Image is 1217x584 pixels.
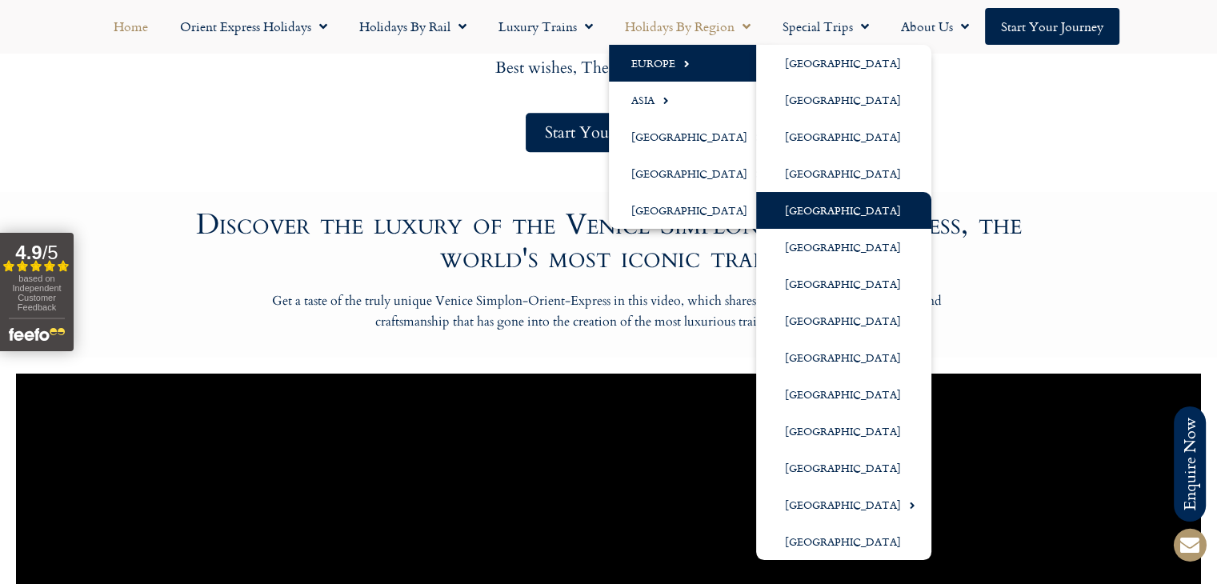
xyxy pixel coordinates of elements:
a: [GEOGRAPHIC_DATA] [756,486,931,523]
a: About Us [885,8,985,45]
a: Holidays by Rail [343,8,482,45]
span: Best wishes, The Planet Rail team [495,57,723,78]
span: Start Your Journey [545,122,672,142]
a: [GEOGRAPHIC_DATA] [756,118,931,155]
a: [GEOGRAPHIC_DATA] [756,155,931,192]
a: [GEOGRAPHIC_DATA] [756,192,931,229]
p: Get a taste of the truly unique Venice Simplon-Orient-Express in this video, which shares some of... [253,291,961,332]
a: [GEOGRAPHIC_DATA] [756,413,931,450]
a: Luxury Trains [482,8,609,45]
a: Home [98,8,164,45]
a: Start your Journey [985,8,1119,45]
h2: Discover the luxury of the Venice Simplon Orient Express, the world's most iconic train [169,208,1049,275]
a: Special Trips [767,8,885,45]
a: [GEOGRAPHIC_DATA] [756,45,931,82]
a: Start Your Journey [526,113,691,152]
a: [GEOGRAPHIC_DATA] [609,155,778,192]
a: [GEOGRAPHIC_DATA] [756,376,931,413]
a: [GEOGRAPHIC_DATA] [756,302,931,339]
a: [GEOGRAPHIC_DATA] [756,339,931,376]
ul: Europe [756,45,931,560]
a: [GEOGRAPHIC_DATA] [609,118,778,155]
nav: Menu [8,8,1209,45]
a: [GEOGRAPHIC_DATA] [756,82,931,118]
a: [GEOGRAPHIC_DATA] [756,266,931,302]
a: [GEOGRAPHIC_DATA] [609,192,778,229]
a: [GEOGRAPHIC_DATA] [756,450,931,486]
a: [GEOGRAPHIC_DATA] [756,229,931,266]
a: Europe [609,45,778,82]
a: Asia [609,82,778,118]
a: [GEOGRAPHIC_DATA] [756,523,931,560]
a: Holidays by Region [609,8,767,45]
a: Orient Express Holidays [164,8,343,45]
